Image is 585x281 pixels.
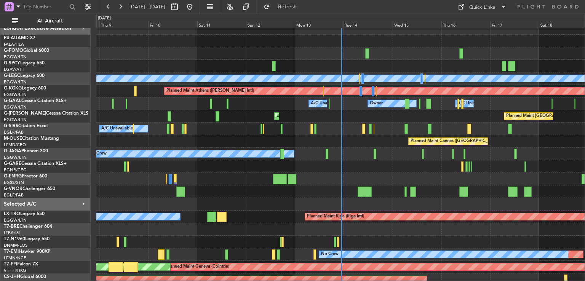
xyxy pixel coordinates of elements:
[4,111,46,116] span: G-[PERSON_NAME]
[4,224,52,229] a: T7-BREChallenger 604
[197,21,246,28] div: Sat 11
[490,21,539,28] div: Fri 17
[370,98,383,109] div: Owner
[4,174,47,179] a: G-ENRGPraetor 600
[4,249,19,254] span: T7-EMI
[4,230,21,236] a: LTBA/ISL
[4,155,27,160] a: EGGW/LTN
[129,3,165,10] span: [DATE] - [DATE]
[4,192,24,198] a: EGLF/FAB
[260,1,306,13] button: Refresh
[98,15,111,22] div: [DATE]
[4,161,21,166] span: G-GARE
[321,249,339,260] div: No Crew
[166,85,254,97] div: Planned Maint Athens ([PERSON_NAME] Intl)
[4,149,21,153] span: G-JAGA
[4,187,22,191] span: G-VNOR
[4,212,45,216] a: LX-TROLegacy 650
[4,54,27,60] a: EGGW/LTN
[4,36,35,40] a: P4-AUAMD-87
[272,4,304,10] span: Refresh
[4,124,48,128] a: G-SIRSCitation Excel
[4,275,20,279] span: CS-JHH
[148,21,197,28] div: Fri 10
[311,98,342,109] div: A/C Unavailable
[4,124,18,128] span: G-SIRS
[20,18,80,24] span: All Aircraft
[295,21,344,28] div: Mon 13
[4,237,50,241] a: T7-N1960Legacy 650
[4,149,48,153] a: G-JAGAPhenom 300
[4,36,21,40] span: P4-AUA
[457,98,489,109] div: A/C Unavailable
[4,111,88,116] a: G-[PERSON_NAME]Cessna Citation XLS
[4,262,17,267] span: T7-FFI
[4,92,27,97] a: EGGW/LTN
[4,117,27,123] a: EGGW/LTN
[4,61,20,65] span: G-SPCY
[8,15,83,27] button: All Aircraft
[4,224,19,229] span: T7-BRE
[441,21,490,28] div: Thu 16
[4,212,20,216] span: LX-TRO
[23,1,67,13] input: Trip Number
[4,237,25,241] span: T7-N1960
[4,268,26,273] a: VHHH/HKG
[4,48,23,53] span: G-FOMO
[89,148,107,160] div: No Crew
[4,61,45,65] a: G-SPCYLegacy 650
[4,275,46,279] a: CS-JHHGlobal 6000
[4,187,55,191] a: G-VNORChallenger 650
[4,255,26,261] a: LFMN/NCE
[166,261,229,273] div: Planned Maint Geneva (Cointrin)
[393,21,441,28] div: Wed 15
[99,21,148,28] div: Thu 9
[4,129,24,135] a: EGLF/FAB
[4,73,20,78] span: G-LEGC
[4,99,21,103] span: G-GAAL
[101,123,133,134] div: A/C Unavailable
[277,110,402,122] div: Unplanned Maint [GEOGRAPHIC_DATA] ([GEOGRAPHIC_DATA])
[411,136,501,147] div: Planned Maint Cannes ([GEOGRAPHIC_DATA])
[4,161,67,166] a: G-GARECessna Citation XLS+
[454,1,510,13] button: Quick Links
[4,79,27,85] a: EGGW/LTN
[307,211,364,222] div: Planned Maint Riga (Riga Intl)
[469,4,495,11] div: Quick Links
[4,99,67,103] a: G-GAALCessna Citation XLS+
[4,217,27,223] a: EGGW/LTN
[4,136,59,141] a: M-OUSECitation Mustang
[4,67,24,72] a: LGAV/ATH
[4,136,22,141] span: M-OUSE
[4,142,26,148] a: LFMD/CEQ
[344,21,392,28] div: Tue 14
[4,42,24,47] a: FALA/HLA
[4,73,45,78] a: G-LEGCLegacy 600
[4,104,27,110] a: EGGW/LTN
[246,21,295,28] div: Sun 12
[4,174,22,179] span: G-ENRG
[4,180,24,185] a: EGSS/STN
[4,249,50,254] a: T7-EMIHawker 900XP
[4,86,22,91] span: G-KGKG
[4,262,38,267] a: T7-FFIFalcon 7X
[4,167,27,173] a: EGNR/CEG
[4,86,46,91] a: G-KGKGLegacy 600
[4,48,49,53] a: G-FOMOGlobal 6000
[4,243,27,248] a: DNMM/LOS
